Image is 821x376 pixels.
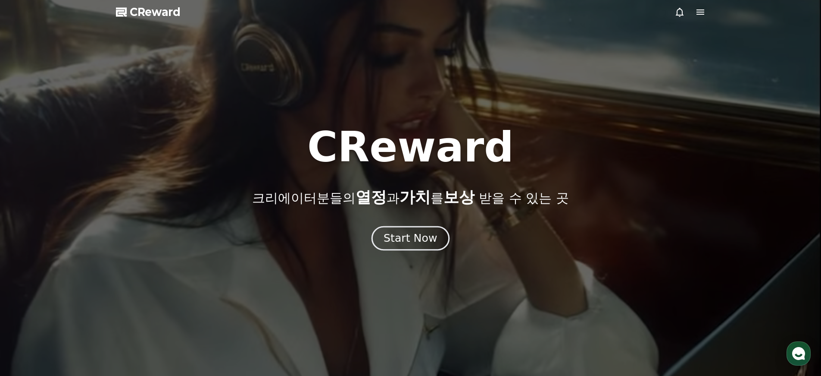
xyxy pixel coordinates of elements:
[79,287,89,294] span: 대화
[27,287,32,294] span: 홈
[130,5,181,19] span: CReward
[111,274,165,295] a: 설정
[3,274,57,295] a: 홈
[252,189,568,206] p: 크리에이터분들의 과 를 받을 수 있는 곳
[57,274,111,295] a: 대화
[384,231,437,246] div: Start Now
[133,287,144,294] span: 설정
[116,5,181,19] a: CReward
[307,126,514,168] h1: CReward
[356,188,387,206] span: 열정
[373,235,448,243] a: Start Now
[443,188,474,206] span: 보상
[371,226,450,250] button: Start Now
[400,188,431,206] span: 가치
